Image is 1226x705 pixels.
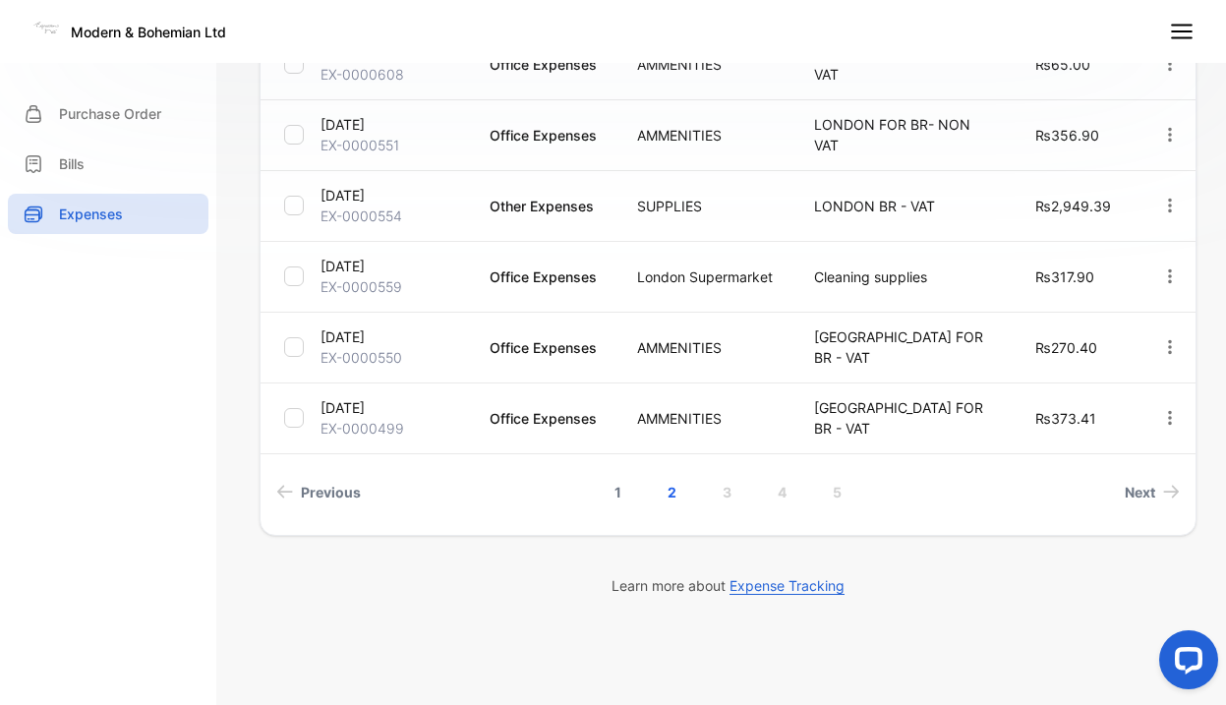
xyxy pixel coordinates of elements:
[321,418,465,439] p: EX-0000499
[59,204,123,224] p: Expenses
[1035,198,1111,214] span: ₨2,949.39
[1143,622,1226,705] iframe: LiveChat chat widget
[754,474,810,510] a: Page 4
[814,266,995,287] p: Cleaning supplies
[321,397,465,418] p: [DATE]
[814,43,995,85] p: LONDON FOR BR - NON VAT
[644,474,700,510] a: Page 2 is your current page
[8,93,208,134] a: Purchase Order
[591,474,645,510] a: Page 1
[699,474,755,510] a: Page 3
[490,266,598,287] p: Office Expenses
[31,14,61,43] img: Logo
[1035,268,1094,285] span: ₨317.90
[490,408,598,429] p: Office Expenses
[1035,410,1096,427] span: ₨373.41
[321,114,465,135] p: [DATE]
[321,185,465,206] p: [DATE]
[809,474,865,510] a: Page 5
[637,408,774,429] p: AMMENITIES
[1117,474,1188,510] a: Next page
[261,474,1196,510] ul: Pagination
[71,22,226,42] p: Modern & Bohemian Ltd
[730,577,845,595] span: Expense Tracking
[490,54,598,75] p: Office Expenses
[814,326,995,368] p: [GEOGRAPHIC_DATA] FOR BR - VAT
[490,337,598,358] p: Office Expenses
[1035,56,1090,73] span: ₨65.00
[637,266,774,287] p: London Supermarket
[637,196,774,216] p: SUPPLIES
[321,347,465,368] p: EX-0000550
[321,256,465,276] p: [DATE]
[8,144,208,184] a: Bills
[814,397,995,439] p: [GEOGRAPHIC_DATA] FOR BR - VAT
[321,326,465,347] p: [DATE]
[637,337,774,358] p: AMMENITIES
[321,135,465,155] p: EX-0000551
[321,206,465,226] p: EX-0000554
[268,474,369,510] a: Previous page
[59,153,85,174] p: Bills
[8,194,208,234] a: Expenses
[814,114,995,155] p: LONDON FOR BR- NON VAT
[637,125,774,146] p: AMMENITIES
[814,196,995,216] p: LONDON BR - VAT
[1035,127,1099,144] span: ₨356.90
[1125,482,1155,502] span: Next
[321,276,465,297] p: EX-0000559
[490,196,598,216] p: Other Expenses
[301,482,361,502] span: Previous
[321,64,465,85] p: EX-0000608
[59,103,161,124] p: Purchase Order
[1035,339,1097,356] span: ₨270.40
[260,575,1197,596] p: Learn more about
[490,125,598,146] p: Office Expenses
[637,54,774,75] p: AMMENITIES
